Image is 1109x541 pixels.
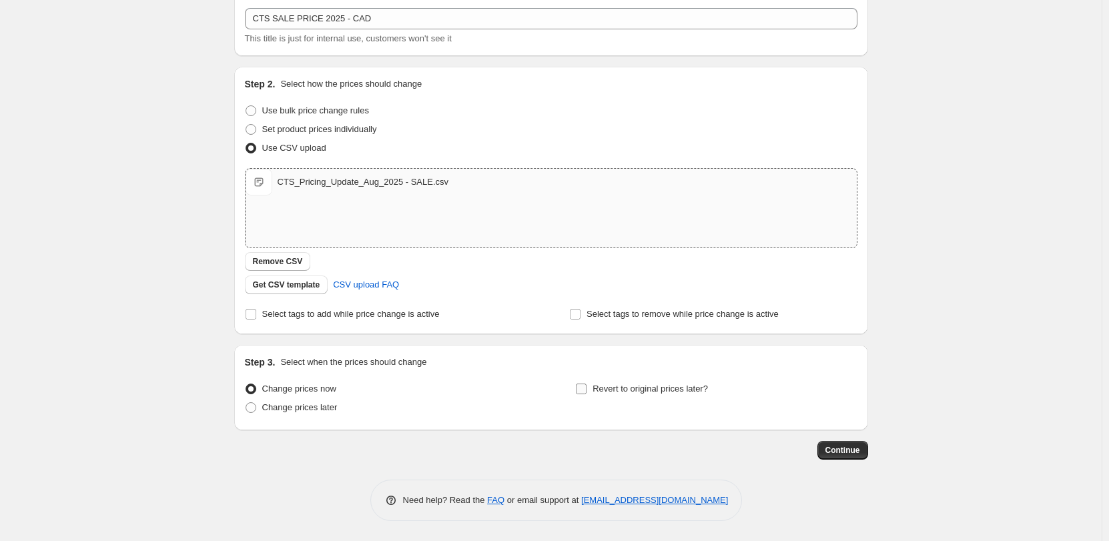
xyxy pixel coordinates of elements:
input: 30% off holiday sale [245,8,857,29]
p: Select when the prices should change [280,356,426,369]
button: Remove CSV [245,252,311,271]
span: Select tags to add while price change is active [262,309,440,319]
div: CTS_Pricing_Update_Aug_2025 - SALE.csv [278,175,449,189]
a: CSV upload FAQ [325,274,407,296]
span: Change prices later [262,402,338,412]
span: Change prices now [262,384,336,394]
a: [EMAIL_ADDRESS][DOMAIN_NAME] [581,495,728,505]
span: Continue [825,445,860,456]
button: Get CSV template [245,276,328,294]
span: This title is just for internal use, customers won't see it [245,33,452,43]
p: Select how the prices should change [280,77,422,91]
h2: Step 3. [245,356,276,369]
span: Use CSV upload [262,143,326,153]
span: Select tags to remove while price change is active [587,309,779,319]
span: Revert to original prices later? [593,384,708,394]
button: Continue [817,441,868,460]
span: or email support at [504,495,581,505]
a: FAQ [487,495,504,505]
span: Use bulk price change rules [262,105,369,115]
span: CSV upload FAQ [333,278,399,292]
span: Remove CSV [253,256,303,267]
h2: Step 2. [245,77,276,91]
span: Get CSV template [253,280,320,290]
span: Set product prices individually [262,124,377,134]
span: Need help? Read the [403,495,488,505]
